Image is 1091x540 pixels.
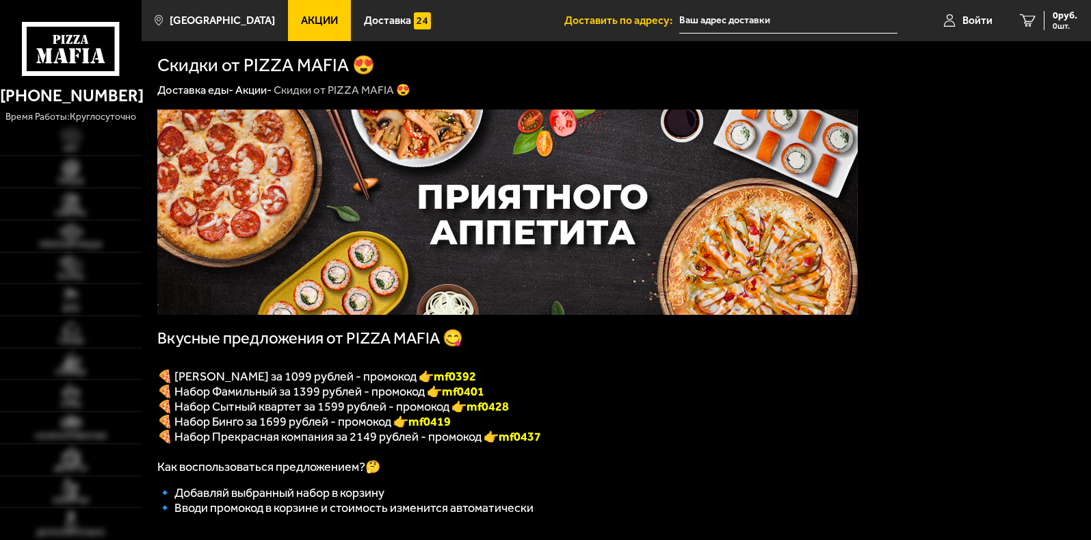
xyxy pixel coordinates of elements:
[1053,22,1077,30] span: 0 шт.
[157,384,484,399] span: 🍕 Набор Фамильный за 1399 рублей - промокод 👉
[414,12,431,29] img: 15daf4d41897b9f0e9f617042186c801.svg
[170,15,275,26] span: [GEOGRAPHIC_DATA]
[679,8,897,34] input: Ваш адрес доставки
[962,15,993,26] span: Войти
[157,500,534,515] span: 🔹 Вводи промокод в корзине и стоимость изменится автоматически
[157,110,858,315] img: 1024x1024
[157,485,384,500] span: 🔹 Добавляй выбранный набор в корзину
[157,83,233,97] a: Доставка еды-
[157,56,375,75] h1: Скидки от PIZZA MAFIA 😍
[499,429,541,444] span: mf0437
[679,8,897,34] span: улица Даля, 10
[157,369,476,384] span: 🍕 [PERSON_NAME] за 1099 рублей - промокод 👉
[1053,11,1077,21] span: 0 руб.
[157,399,509,414] span: 🍕 Набор Сытный квартет за 1599 рублей - промокод 👉
[157,329,463,348] span: Вкусные предложения от PIZZA MAFIA 😋
[466,399,509,414] b: mf0428
[442,384,484,399] b: mf0401
[235,83,272,97] a: Акции-
[564,15,679,26] span: Доставить по адресу:
[301,15,338,26] span: Акции
[157,429,499,444] span: 🍕 Набор Прекрасная компания за 2149 рублей - промокод 👉
[408,414,451,429] b: mf0419
[434,369,476,384] font: mf0392
[157,414,451,429] span: 🍕 Набор Бинго за 1699 рублей - промокод 👉
[274,83,410,98] div: Скидки от PIZZA MAFIA 😍
[364,15,411,26] span: Доставка
[157,459,380,474] span: Как воспользоваться предложением?🤔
